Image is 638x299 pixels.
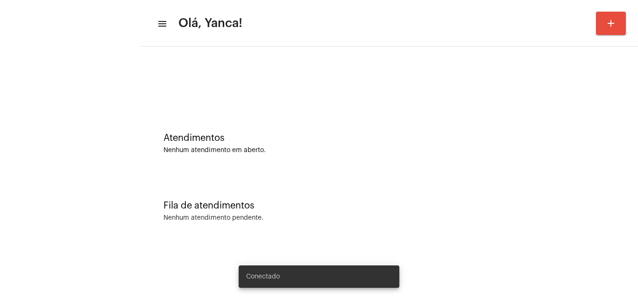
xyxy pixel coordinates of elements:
span: Conectado [246,272,280,281]
div: Atendimentos [163,133,615,143]
span: Olá, Yanca! [178,16,242,31]
mat-icon: add [605,18,617,29]
mat-icon: sidenav icon [157,18,166,29]
div: Fila de atendimentos [163,201,615,211]
div: Nenhum atendimento pendente. [163,215,263,222]
div: Nenhum atendimento em aberto. [163,147,615,154]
